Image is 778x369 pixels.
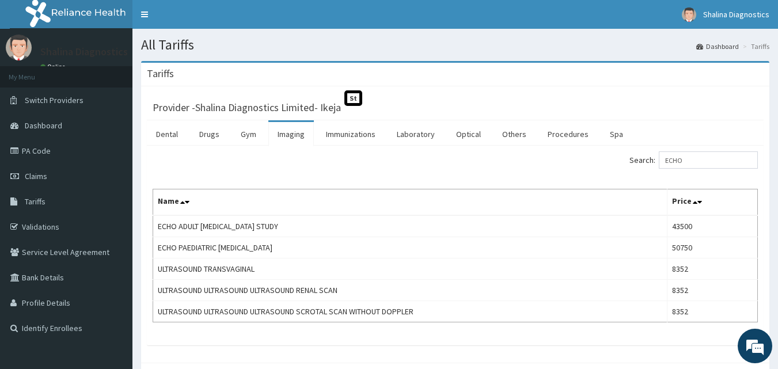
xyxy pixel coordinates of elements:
[153,189,667,216] th: Name
[25,196,45,207] span: Tariffs
[25,120,62,131] span: Dashboard
[659,151,758,169] input: Search:
[667,215,758,237] td: 43500
[268,122,314,146] a: Imaging
[25,95,84,105] span: Switch Providers
[538,122,598,146] a: Procedures
[703,9,769,20] span: Shalina Diagnostics
[40,47,128,57] p: Shalina Diagnostics
[231,122,265,146] a: Gym
[344,90,362,106] span: St
[153,102,341,113] h3: Provider - Shalina Diagnostics Limited- Ikeja
[153,215,667,237] td: ECHO ADULT [MEDICAL_DATA] STUDY
[147,122,187,146] a: Dental
[667,280,758,301] td: 8352
[493,122,536,146] a: Others
[601,122,632,146] a: Spa
[40,63,68,71] a: Online
[153,301,667,322] td: ULTRASOUND ULTRASOUND ULTRASOUND SCROTAL SCAN WITHOUT DOPPLER
[153,237,667,258] td: ECHO PAEDIATRIC [MEDICAL_DATA]
[141,37,769,52] h1: All Tariffs
[740,41,769,51] li: Tariffs
[153,280,667,301] td: ULTRASOUND ULTRASOUND ULTRASOUND RENAL SCAN
[6,35,32,60] img: User Image
[696,41,739,51] a: Dashboard
[667,301,758,322] td: 8352
[147,69,174,79] h3: Tariffs
[667,258,758,280] td: 8352
[629,151,758,169] label: Search:
[682,7,696,22] img: User Image
[190,122,229,146] a: Drugs
[25,171,47,181] span: Claims
[317,122,385,146] a: Immunizations
[153,258,667,280] td: ULTRASOUND TRANSVAGINAL
[667,189,758,216] th: Price
[388,122,444,146] a: Laboratory
[667,237,758,258] td: 50750
[447,122,490,146] a: Optical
